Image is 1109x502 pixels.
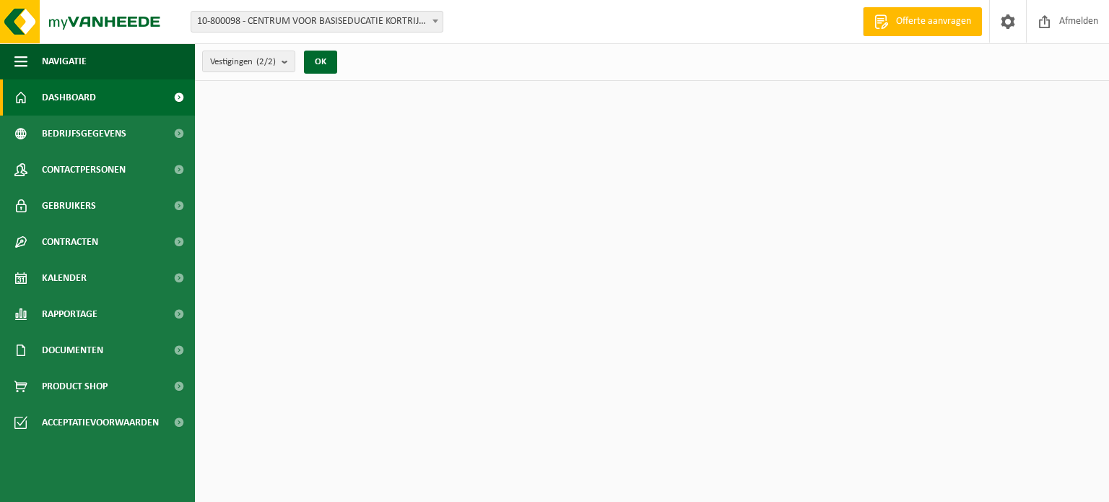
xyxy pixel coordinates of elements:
[256,57,276,66] count: (2/2)
[42,404,159,441] span: Acceptatievoorwaarden
[42,116,126,152] span: Bedrijfsgegevens
[42,224,98,260] span: Contracten
[42,43,87,79] span: Navigatie
[210,51,276,73] span: Vestigingen
[42,260,87,296] span: Kalender
[42,368,108,404] span: Product Shop
[42,152,126,188] span: Contactpersonen
[202,51,295,72] button: Vestigingen(2/2)
[863,7,982,36] a: Offerte aanvragen
[42,188,96,224] span: Gebruikers
[304,51,337,74] button: OK
[42,79,96,116] span: Dashboard
[892,14,975,29] span: Offerte aanvragen
[42,296,97,332] span: Rapportage
[42,332,103,368] span: Documenten
[191,12,443,32] span: 10-800098 - CENTRUM VOOR BASISEDUCATIE KORTRIJK-ROESELARE VZW - KORTRIJK
[191,11,443,33] span: 10-800098 - CENTRUM VOOR BASISEDUCATIE KORTRIJK-ROESELARE VZW - KORTRIJK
